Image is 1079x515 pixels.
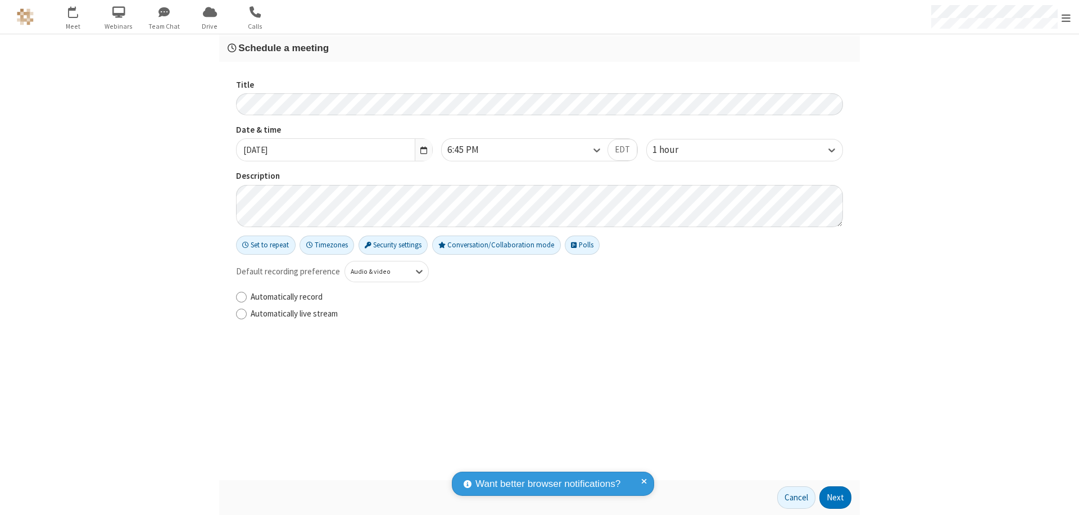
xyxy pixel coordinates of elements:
[300,236,354,255] button: Timezones
[189,21,231,31] span: Drive
[565,236,600,255] button: Polls
[447,143,498,157] div: 6:45 PM
[236,124,433,137] label: Date & time
[359,236,428,255] button: Security settings
[52,21,94,31] span: Meet
[432,236,561,255] button: Conversation/Collaboration mode
[652,143,697,157] div: 1 hour
[98,21,140,31] span: Webinars
[819,486,851,509] button: Next
[236,79,843,92] label: Title
[251,308,843,320] label: Automatically live stream
[143,21,185,31] span: Team Chat
[777,486,815,509] button: Cancel
[351,266,404,277] div: Audio & video
[17,8,34,25] img: QA Selenium DO NOT DELETE OR CHANGE
[76,6,83,15] div: 8
[238,42,329,53] span: Schedule a meeting
[236,236,296,255] button: Set to repeat
[234,21,276,31] span: Calls
[236,265,340,278] span: Default recording preference
[475,477,620,491] span: Want better browser notifications?
[251,291,843,304] label: Automatically record
[607,139,637,161] button: EDT
[236,170,843,183] label: Description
